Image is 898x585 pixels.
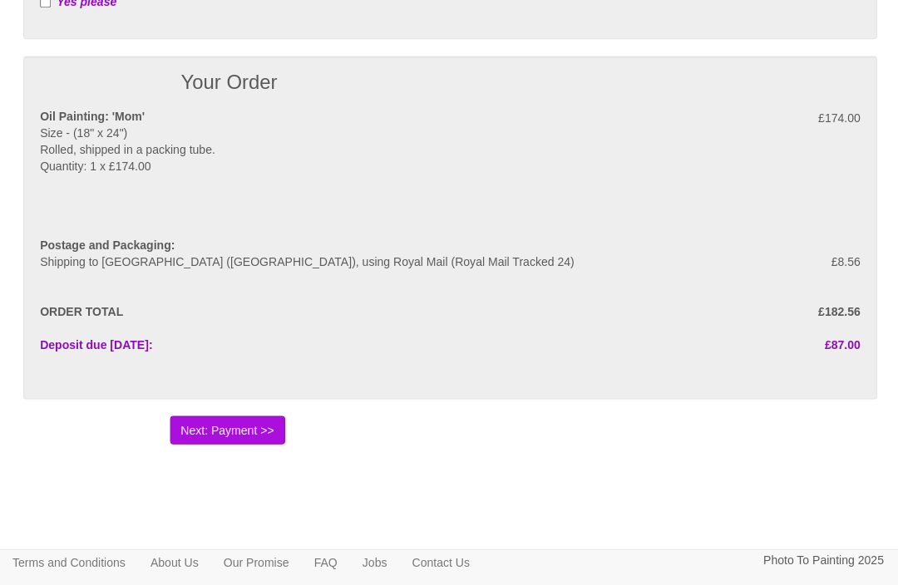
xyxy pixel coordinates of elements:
div: Size - (18" x 24") Rolled, shipped in a packing tube. Quantity: 1 x £174.00 [27,107,660,190]
p: £174.00 [673,107,859,128]
div: Shipping to [GEOGRAPHIC_DATA] ([GEOGRAPHIC_DATA]), using Royal Mail (Royal Mail Tracked 24) [27,253,660,269]
label: £182.56 [449,302,871,319]
label: £87.00 [449,336,871,352]
a: Jobs [349,548,399,573]
p: Photo To Painting 2025 [761,548,881,569]
div: £8.56 [660,253,871,269]
label: ORDER TOTAL [27,302,449,319]
p: Your Order [180,64,507,99]
a: Our Promise [210,548,301,573]
b: Oil Painting: 'Mom' [40,109,145,122]
label: Deposit due [DATE]: [27,336,449,352]
a: FAQ [301,548,349,573]
a: Contact Us [398,548,481,573]
strong: Postage and Packaging: [40,238,175,251]
a: About Us [137,548,210,573]
button: Next: Payment >> [170,415,284,443]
